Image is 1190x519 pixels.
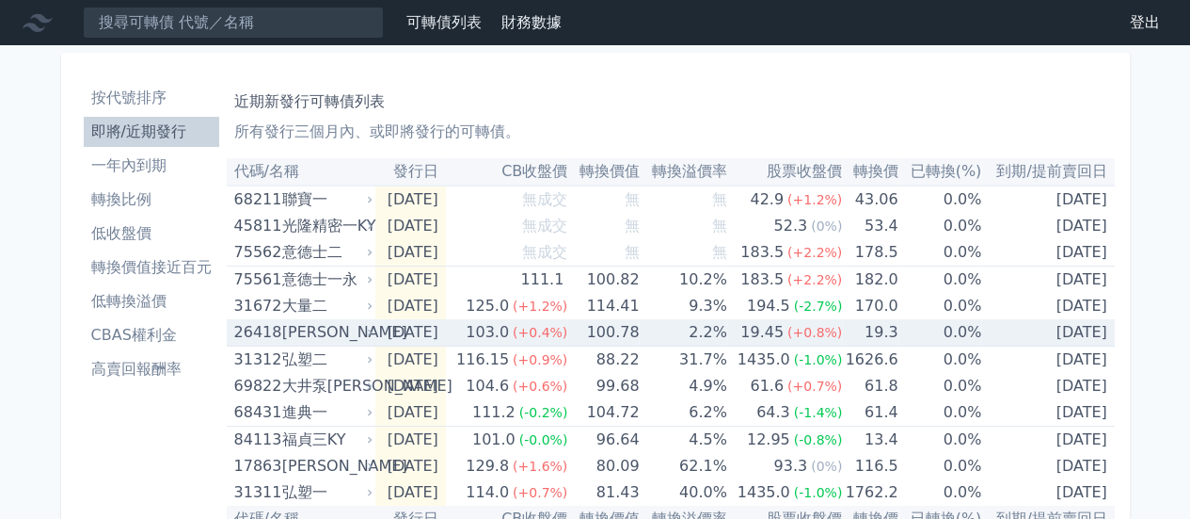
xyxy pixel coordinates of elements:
td: 4.9% [639,373,726,399]
td: [DATE] [375,186,445,213]
div: 93.3 [770,453,811,479]
td: 61.4 [842,399,897,427]
li: 轉換比例 [84,188,219,211]
div: 意德士二 [282,239,369,266]
td: 116.5 [842,453,897,479]
td: 0.0% [897,347,981,374]
p: 所有發行三個月內、或即將發行的可轉債。 [234,121,1107,143]
li: 按代號排序 [84,87,219,109]
a: 按代號排序 [84,83,219,113]
span: 無 [712,190,727,208]
span: (+1.6%) [513,459,567,474]
div: 進典一 [282,399,369,426]
div: 弘塑一 [282,479,369,506]
span: (0%) [811,219,842,234]
span: 無 [624,190,639,208]
td: [DATE] [375,293,445,319]
td: [DATE] [375,479,445,506]
td: 6.2% [639,399,726,427]
div: 17863 [234,453,278,479]
td: 100.82 [567,267,639,294]
td: [DATE] [981,479,1114,506]
div: 45811 [234,213,278,239]
td: 0.0% [897,319,981,347]
td: 0.0% [897,267,981,294]
li: 低收盤價 [84,222,219,245]
td: 100.78 [567,319,639,347]
a: 低收盤價 [84,219,219,249]
div: 大井泵[PERSON_NAME] [282,373,369,399]
span: 無成交 [522,190,567,208]
td: [DATE] [375,373,445,399]
span: (+0.8%) [787,325,842,340]
div: 26418 [234,319,278,346]
span: (-0.0%) [519,432,568,447]
li: 低轉換溢價 [84,290,219,313]
td: [DATE] [375,267,445,294]
td: [DATE] [375,427,445,454]
div: 75562 [234,239,278,266]
div: [PERSON_NAME] [282,319,369,346]
span: (-0.2%) [519,405,568,420]
td: 99.68 [567,373,639,399]
div: 1435.0 [734,347,794,373]
td: [DATE] [375,319,445,347]
span: (-1.0%) [794,352,843,367]
th: 發行日 [375,158,445,186]
span: (+0.4%) [513,325,567,340]
td: [DATE] [981,213,1114,239]
div: 114.0 [462,479,513,506]
a: 低轉換溢價 [84,286,219,316]
th: 到期/提前賣回日 [981,158,1114,186]
div: 116.15 [452,347,513,373]
td: 0.0% [897,186,981,213]
td: 13.4 [842,427,897,454]
td: 62.1% [639,453,726,479]
div: 111.2 [468,399,519,426]
a: 轉換價值接近百元 [84,252,219,283]
div: 64.3 [753,399,794,426]
td: [DATE] [375,399,445,427]
td: [DATE] [981,267,1114,294]
span: (+1.2%) [787,192,842,207]
th: 轉換價 [842,158,897,186]
a: 登出 [1115,8,1175,38]
div: 弘塑二 [282,347,369,373]
div: 31672 [234,293,278,319]
a: 財務數據 [501,13,562,31]
span: 無成交 [522,217,567,235]
td: 182.0 [842,267,897,294]
td: 88.22 [567,347,639,374]
div: 聯寶一 [282,187,369,213]
div: 68431 [234,399,278,426]
span: (+0.7%) [787,379,842,394]
a: 可轉債列表 [406,13,482,31]
div: 69822 [234,373,278,399]
li: 轉換價值接近百元 [84,256,219,279]
div: 42.9 [746,187,787,213]
td: 0.0% [897,239,981,267]
span: (0%) [811,459,842,474]
span: (-2.7%) [794,299,843,314]
td: 2.2% [639,319,726,347]
td: 1762.2 [842,479,897,506]
a: 即將/近期發行 [84,117,219,147]
span: 無 [712,217,727,235]
td: [DATE] [375,213,445,239]
th: 已轉換(%) [897,158,981,186]
th: 股票收盤價 [727,158,842,186]
div: 福貞三KY [282,427,369,453]
td: 1626.6 [842,347,897,374]
td: 0.0% [897,479,981,506]
span: (-1.0%) [794,485,843,500]
td: 0.0% [897,399,981,427]
td: 9.3% [639,293,726,319]
td: 31.7% [639,347,726,374]
li: CBAS權利金 [84,324,219,347]
div: 31311 [234,479,278,506]
td: [DATE] [981,239,1114,267]
div: 125.0 [462,293,513,319]
td: 40.0% [639,479,726,506]
li: 高賣回報酬率 [84,358,219,381]
td: 0.0% [897,293,981,319]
